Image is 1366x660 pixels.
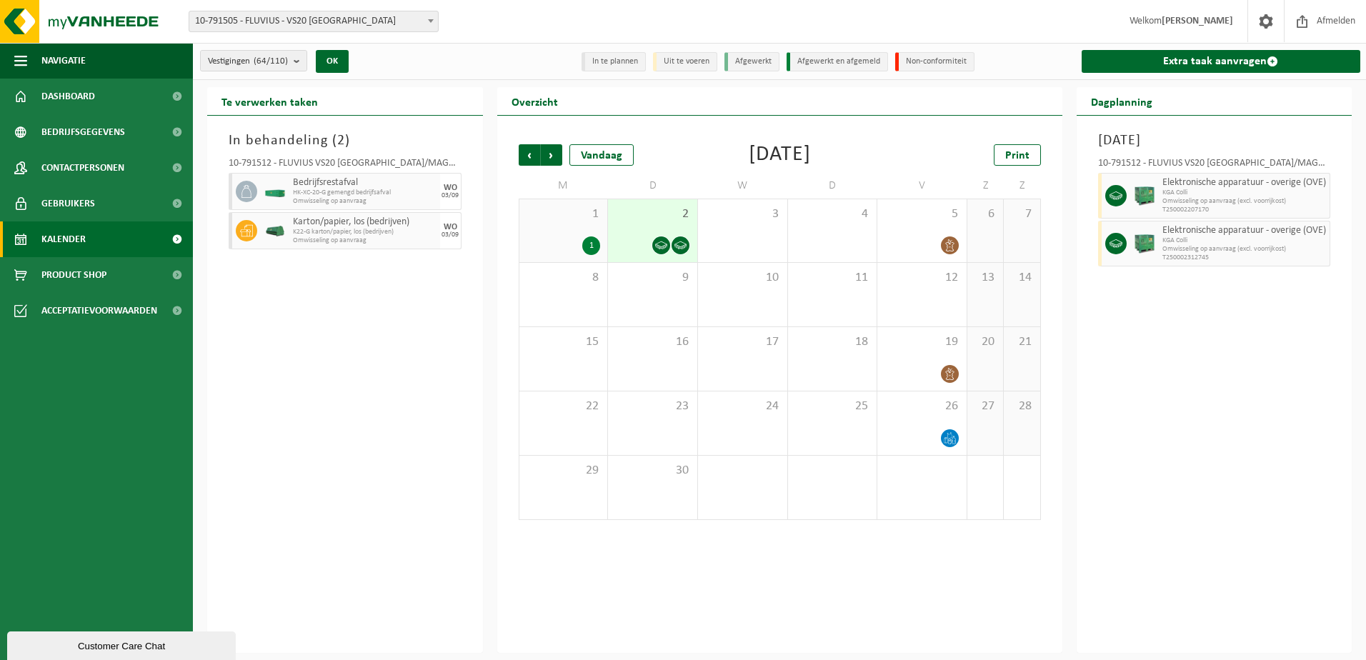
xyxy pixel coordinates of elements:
[1162,177,1327,189] span: Elektronische apparatuur - overige (OVE)
[1082,50,1361,73] a: Extra taak aanvragen
[541,144,562,166] span: Volgende
[615,463,690,479] span: 30
[795,206,870,222] span: 4
[895,52,974,71] li: Non-conformiteit
[497,87,572,115] h2: Overzicht
[41,43,86,79] span: Navigatie
[884,399,959,414] span: 26
[519,144,540,166] span: Vorige
[527,463,601,479] span: 29
[705,206,780,222] span: 3
[795,399,870,414] span: 25
[229,130,462,151] h3: In behandeling ( )
[1134,185,1155,206] img: PB-HB-1400-HPE-GN-01
[1162,254,1327,262] span: T250002312745
[189,11,439,32] span: 10-791505 - FLUVIUS - VS20 ANTWERPEN
[41,150,124,186] span: Contactpersonen
[615,270,690,286] span: 9
[208,51,288,72] span: Vestigingen
[1134,233,1155,254] img: PB-HB-1400-HPE-GN-01
[884,270,959,286] span: 12
[967,173,1004,199] td: Z
[884,334,959,350] span: 19
[527,270,601,286] span: 8
[1011,334,1032,350] span: 21
[582,52,646,71] li: In te plannen
[1162,16,1233,26] strong: [PERSON_NAME]
[1098,130,1331,151] h3: [DATE]
[207,87,332,115] h2: Te verwerken taken
[41,221,86,257] span: Kalender
[293,236,437,245] span: Omwisseling op aanvraag
[41,79,95,114] span: Dashboard
[293,216,437,228] span: Karton/papier, los (bedrijven)
[705,334,780,350] span: 17
[787,52,888,71] li: Afgewerkt en afgemeld
[974,399,996,414] span: 27
[749,144,811,166] div: [DATE]
[884,206,959,222] span: 5
[316,50,349,73] button: OK
[582,236,600,255] div: 1
[1162,197,1327,206] span: Omwisseling op aanvraag (excl. voorrijkost)
[337,134,345,148] span: 2
[1162,245,1327,254] span: Omwisseling op aanvraag (excl. voorrijkost)
[41,293,157,329] span: Acceptatievoorwaarden
[974,270,996,286] span: 13
[229,159,462,173] div: 10-791512 - FLUVIUS VS20 [GEOGRAPHIC_DATA]/MAGAZIJN, KLANTENKANTOOR EN INFRA - DEURNE
[527,399,601,414] span: 22
[615,399,690,414] span: 23
[293,197,437,206] span: Omwisseling op aanvraag
[7,629,239,660] iframe: chat widget
[254,56,288,66] count: (64/110)
[527,206,601,222] span: 1
[705,399,780,414] span: 24
[1162,189,1327,197] span: KGA Colli
[41,257,106,293] span: Product Shop
[41,114,125,150] span: Bedrijfsgegevens
[994,144,1041,166] a: Print
[788,173,878,199] td: D
[442,192,459,199] div: 03/09
[1005,150,1030,161] span: Print
[615,206,690,222] span: 2
[615,334,690,350] span: 16
[200,50,307,71] button: Vestigingen(64/110)
[264,226,286,236] img: HK-XK-22-GN-00
[442,231,459,239] div: 03/09
[1077,87,1167,115] h2: Dagplanning
[1162,236,1327,245] span: KGA Colli
[293,189,437,197] span: HK-XC-20-G gemengd bedrijfsafval
[974,206,996,222] span: 6
[974,334,996,350] span: 20
[1004,173,1040,199] td: Z
[608,173,698,199] td: D
[795,270,870,286] span: 11
[41,186,95,221] span: Gebruikers
[1011,270,1032,286] span: 14
[705,270,780,286] span: 10
[653,52,717,71] li: Uit te voeren
[293,177,437,189] span: Bedrijfsrestafval
[519,173,609,199] td: M
[1162,206,1327,214] span: T250002207170
[189,11,438,31] span: 10-791505 - FLUVIUS - VS20 ANTWERPEN
[293,228,437,236] span: K22-G karton/papier, los (bedrijven)
[1011,206,1032,222] span: 7
[1098,159,1331,173] div: 10-791512 - FLUVIUS VS20 [GEOGRAPHIC_DATA]/MAGAZIJN, KLANTENKANTOOR EN INFRA - DEURNE
[1011,399,1032,414] span: 28
[264,186,286,197] img: HK-XC-20-GN-00
[444,223,457,231] div: WO
[877,173,967,199] td: V
[698,173,788,199] td: W
[724,52,779,71] li: Afgewerkt
[444,184,457,192] div: WO
[569,144,634,166] div: Vandaag
[795,334,870,350] span: 18
[527,334,601,350] span: 15
[1162,225,1327,236] span: Elektronische apparatuur - overige (OVE)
